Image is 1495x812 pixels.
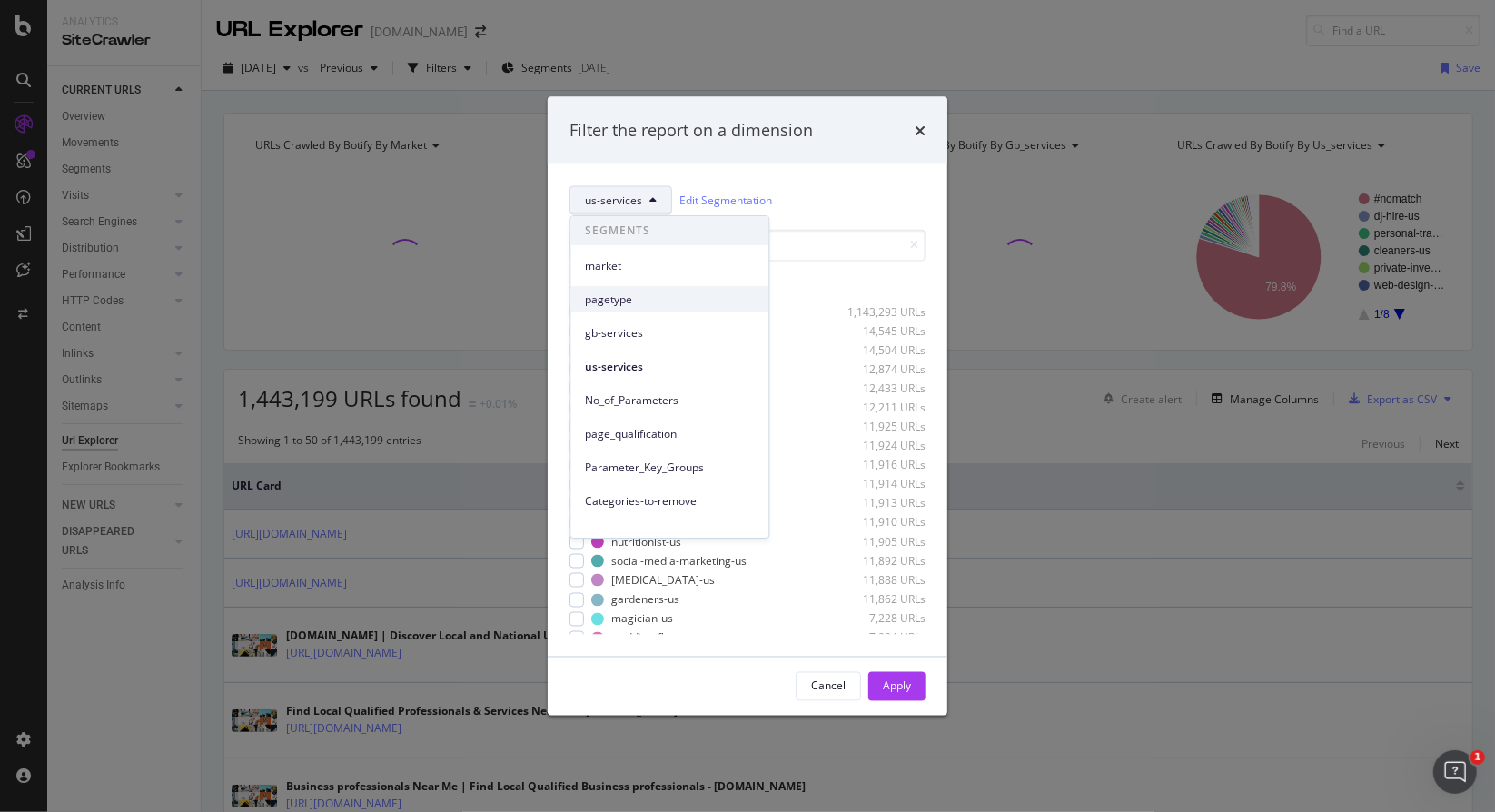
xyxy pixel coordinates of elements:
div: 11,892 URLs [837,553,926,569]
span: near-dup-canonical-error-sample [585,527,754,543]
a: Edit Segmentation [679,191,772,210]
div: 11,862 URLs [837,592,926,608]
div: 11,925 URLs [837,419,926,434]
div: 12,211 URLs [837,400,926,415]
div: 11,924 URLs [837,438,926,453]
div: times [915,119,926,143]
div: nutritionist-us [611,534,681,550]
div: gardeners-us [611,592,679,608]
div: social-media-marketing-us [611,553,747,569]
span: Categories-to-remove [585,493,754,510]
div: [MEDICAL_DATA]-us [611,572,715,588]
div: Filter the report on a dimension [569,119,813,143]
div: 14,545 URLs [837,323,926,339]
div: 11,888 URLs [837,572,926,588]
div: 12,433 URLs [837,381,926,396]
div: 11,914 URLs [837,477,926,492]
div: 12,874 URLs [837,361,926,377]
div: wedding-flowers-us [611,630,710,646]
div: 11,905 URLs [837,534,926,550]
div: 11,910 URLs [837,515,926,530]
button: us-services [569,185,672,214]
div: modal [548,97,947,716]
span: gb-services [585,325,754,342]
iframe: Intercom live chat [1433,750,1477,794]
div: 1,143,293 URLs [837,303,926,319]
div: 11,916 URLs [837,458,926,473]
div: Cancel [811,678,846,694]
button: Cancel [796,671,861,700]
span: SEGMENTS [570,216,768,245]
span: No_of_Parameters [585,392,754,409]
span: us-services [585,359,754,375]
button: Apply [868,671,926,700]
div: magician-us [611,611,673,627]
div: Apply [883,678,911,694]
div: 11,913 URLs [837,496,926,511]
span: page_qualification [585,426,754,442]
div: 7,224 URLs [837,630,926,646]
div: 7,228 URLs [837,611,926,627]
div: 14,504 URLs [837,342,926,358]
span: us-services [585,193,642,208]
span: 1 [1470,750,1485,765]
span: market [585,258,754,274]
span: pagetype [585,292,754,308]
span: Parameter_Key_Groups [585,460,754,476]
